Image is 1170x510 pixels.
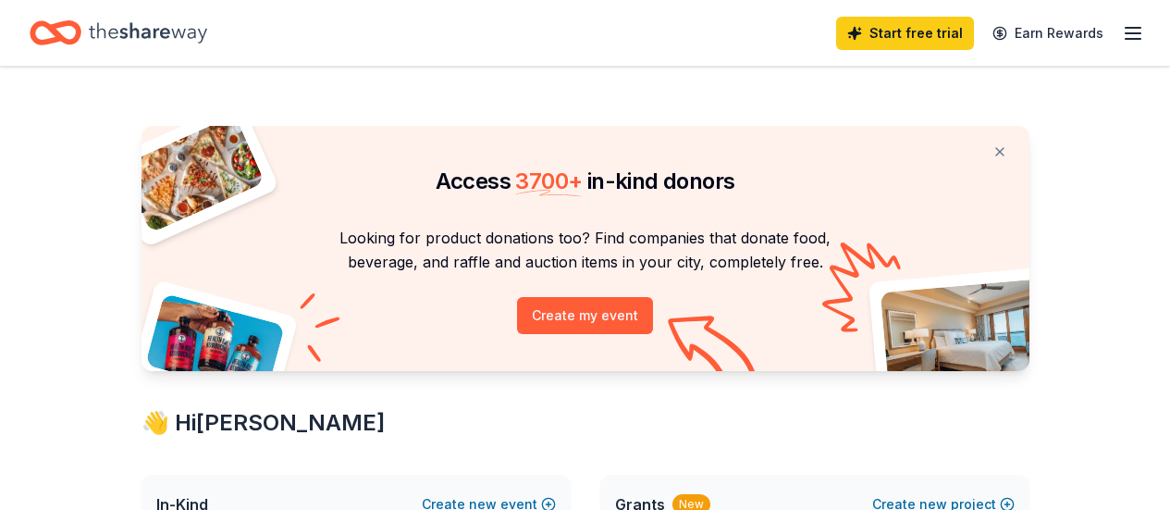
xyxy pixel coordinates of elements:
button: Create my event [517,297,653,334]
a: Earn Rewards [981,17,1115,50]
div: 👋 Hi [PERSON_NAME] [142,408,1029,438]
p: Looking for product donations too? Find companies that donate food, beverage, and raffle and auct... [164,226,1007,275]
span: 3700 + [515,168,582,194]
span: Access in-kind donors [436,168,735,194]
a: Start free trial [836,17,974,50]
img: Pizza [120,115,265,233]
img: Curvy arrow [668,316,760,385]
a: Home [30,11,207,55]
